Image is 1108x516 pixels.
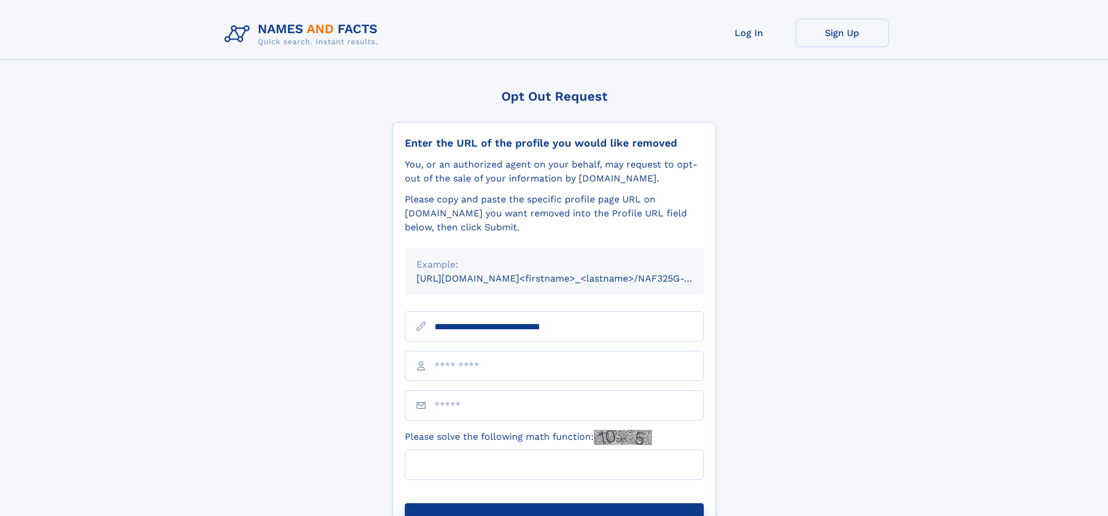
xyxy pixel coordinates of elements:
small: [URL][DOMAIN_NAME]<firstname>_<lastname>/NAF325G-xxxxxxxx [416,273,726,284]
img: Logo Names and Facts [220,19,387,50]
a: Sign Up [796,19,889,47]
div: Example: [416,258,692,272]
a: Log In [703,19,796,47]
label: Please solve the following math function: [405,430,652,445]
div: Please copy and paste the specific profile page URL on [DOMAIN_NAME] you want removed into the Pr... [405,193,704,234]
div: Enter the URL of the profile you would like removed [405,137,704,150]
div: You, or an authorized agent on your behalf, may request to opt-out of the sale of your informatio... [405,158,704,186]
div: Opt Out Request [393,89,716,104]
